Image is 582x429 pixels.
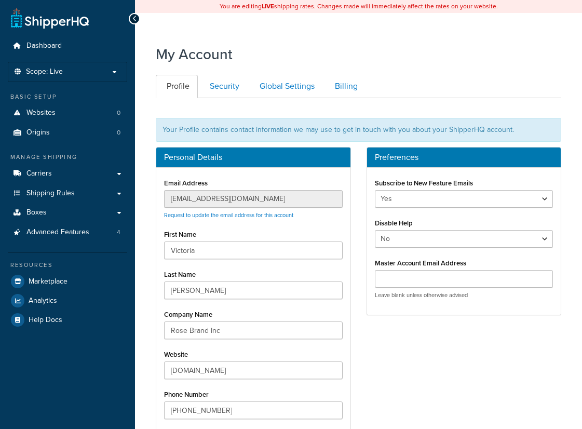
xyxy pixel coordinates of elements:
label: Subscribe to New Feature Emails [375,179,473,187]
a: Carriers [8,164,127,183]
span: Dashboard [26,42,62,50]
p: Leave blank unless otherwise advised [375,291,553,299]
label: Company Name [164,311,212,318]
li: Websites [8,103,127,123]
i: You do not have any websites and cannot return rates [12,110,22,116]
a: Analytics [8,291,127,310]
div: Basic Setup [8,92,127,101]
a: Advanced Features 4 [8,223,127,242]
h3: Preferences [375,153,553,162]
b: LIVE [262,2,274,11]
a: Request to update the email address for this account [164,211,293,219]
a: Dashboard [8,36,127,56]
label: First Name [164,231,196,238]
span: Advanced Features [26,228,89,237]
h1: My Account [156,44,233,64]
a: Websites 0 [8,103,127,123]
span: Carriers [26,169,52,178]
a: Marketplace [8,272,127,291]
span: Websites [26,109,56,117]
li: Origins [8,123,127,142]
span: Scope: Live [26,68,63,76]
a: Global Settings [249,75,323,98]
span: 0 [117,109,120,117]
a: Profile [156,75,198,98]
span: Boxes [26,208,47,217]
h3: Personal Details [164,153,343,162]
a: Boxes [8,203,127,222]
label: Phone Number [164,391,209,398]
label: Master Account Email Address [375,259,466,267]
a: Help Docs [8,311,127,329]
span: Help Docs [29,316,62,325]
a: ShipperHQ Home [11,8,89,29]
span: Origins [26,128,50,137]
div: Your Profile contains contact information we may use to get in touch with you about your ShipperH... [156,118,561,142]
a: Shipping Rules [8,184,127,203]
div: Resources [8,261,127,270]
span: 4 [117,228,120,237]
a: Billing [324,75,366,98]
a: Origins 0 [8,123,127,142]
label: Last Name [164,271,196,278]
label: Disable Help [375,219,413,227]
span: Shipping Rules [26,189,75,198]
label: Website [164,351,188,358]
span: Marketplace [29,277,67,286]
li: Advanced Features [8,223,127,242]
span: Analytics [29,297,57,305]
label: Email Address [164,179,208,187]
span: 0 [117,128,120,137]
div: Manage Shipping [8,153,127,162]
a: Security [199,75,248,98]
